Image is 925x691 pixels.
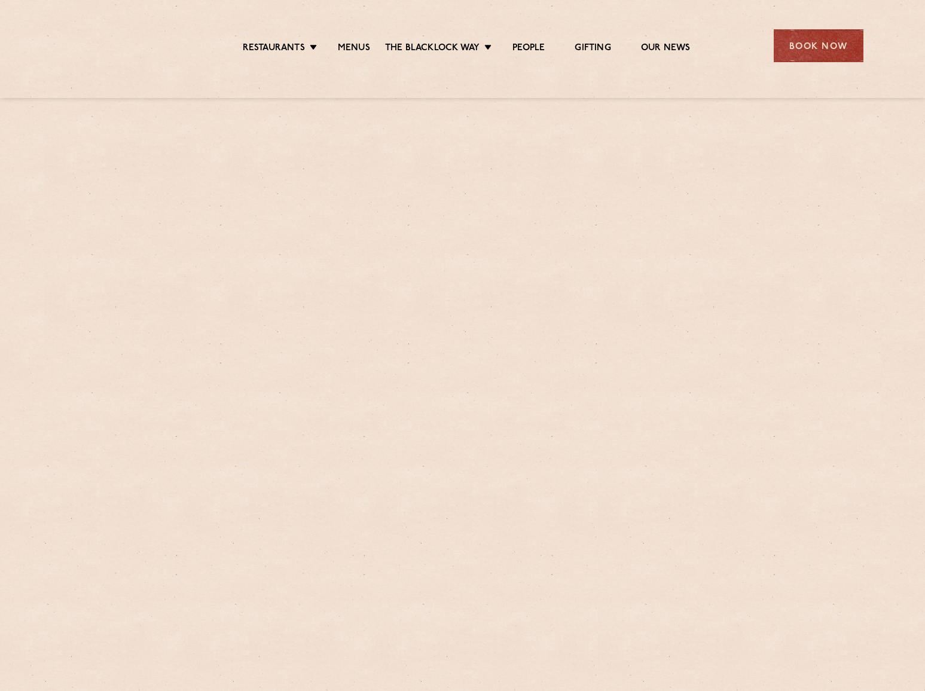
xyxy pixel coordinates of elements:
a: Restaurants [243,42,305,56]
a: People [512,42,545,56]
a: Gifting [575,42,610,56]
a: The Blacklock Way [385,42,480,56]
div: Book Now [774,29,863,62]
a: Our News [641,42,691,56]
img: svg%3E [62,11,166,80]
a: Menus [338,42,370,56]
